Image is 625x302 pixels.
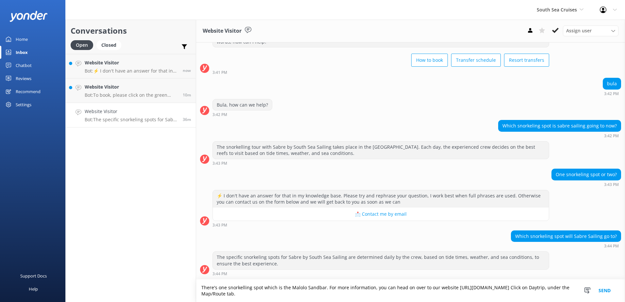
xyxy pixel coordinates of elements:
a: Website VisitorBot:To book, please click on the green Book Now button on our website and follow t... [66,78,196,103]
button: 📩 Contact me by email [213,208,549,221]
span: Assign user [566,27,592,34]
p: Bot: To book, please click on the green Book Now button on our website and follow the prompts. Yo... [85,92,178,98]
textarea: There's one snorkelling spot which is the Malolo Sandbar. For more information, you can head on o... [196,279,625,302]
strong: 3:42 PM [604,134,619,138]
div: Chatbot [16,59,32,72]
img: yonder-white-logo.png [10,11,47,22]
strong: 3:42 PM [212,113,227,117]
div: Which snorkeling spot is sabre sailing going to now? [498,120,621,131]
div: The specific snorkeling spots for Sabre by South Sea Sailing are determined daily by the crew, ba... [213,252,549,269]
div: Help [29,282,38,295]
h2: Conversations [71,25,191,37]
button: Resort transfers [504,54,549,67]
strong: 3:41 PM [212,71,227,75]
h4: Website Visitor [85,59,178,66]
div: 03:43pm 13-Aug-2025 (UTC +12:00) Pacific/Auckland [212,223,549,227]
a: Website VisitorBot:⚡ I don't have an answer for that in my knowledge base. Please try and rephras... [66,54,196,78]
div: Settings [16,98,31,111]
div: bula [603,78,621,89]
button: How to book [411,54,448,67]
h4: Website Visitor [85,83,178,91]
div: Home [16,33,28,46]
div: 03:42pm 13-Aug-2025 (UTC +12:00) Pacific/Auckland [603,91,621,96]
button: Send [592,279,617,302]
div: Open [71,40,93,50]
button: Transfer schedule [451,54,501,67]
div: Bula, how can we help? [213,99,272,110]
h3: Website Visitor [203,27,242,35]
div: 03:43pm 13-Aug-2025 (UTC +12:00) Pacific/Auckland [551,182,621,187]
span: 04:10pm 13-Aug-2025 (UTC +12:00) Pacific/Auckland [183,92,191,98]
div: The snorkelling tour with Sabre by South Sea Sailing takes place in the [GEOGRAPHIC_DATA]. Each d... [213,142,549,159]
div: 03:41pm 13-Aug-2025 (UTC +12:00) Pacific/Auckland [212,70,549,75]
strong: 3:43 PM [604,183,619,187]
div: ⚡ I don't have an answer for that in my knowledge base. Please try and rephrase your question, I ... [213,190,549,208]
div: One snorkeling spot or two? [552,169,621,180]
p: Bot: ⚡ I don't have an answer for that in my knowledge base. Please try and rephrase your questio... [85,68,178,74]
strong: 3:44 PM [604,244,619,248]
a: Website VisitorBot:The specific snorkeling spots for Sabre by South Sea Sailing are determined da... [66,103,196,127]
h4: Website Visitor [85,108,178,115]
div: 03:42pm 13-Aug-2025 (UTC +12:00) Pacific/Auckland [212,112,272,117]
div: 03:44pm 13-Aug-2025 (UTC +12:00) Pacific/Auckland [511,243,621,248]
strong: 3:42 PM [604,92,619,96]
a: Closed [96,41,125,48]
p: Bot: The specific snorkeling spots for Sabre by South Sea Sailing are determined daily by the cre... [85,117,178,123]
div: Closed [96,40,121,50]
div: 03:42pm 13-Aug-2025 (UTC +12:00) Pacific/Auckland [498,133,621,138]
span: 04:20pm 13-Aug-2025 (UTC +12:00) Pacific/Auckland [183,68,191,73]
strong: 3:44 PM [212,272,227,276]
strong: 3:43 PM [212,161,227,165]
div: Which snorkeling spot will Sabre Sailing go to? [511,231,621,242]
div: Assign User [563,25,618,36]
span: 03:44pm 13-Aug-2025 (UTC +12:00) Pacific/Auckland [183,117,191,122]
span: South Sea Cruises [537,7,577,13]
div: Reviews [16,72,31,85]
div: 03:43pm 13-Aug-2025 (UTC +12:00) Pacific/Auckland [212,161,549,165]
a: Open [71,41,96,48]
div: Inbox [16,46,28,59]
div: Support Docs [20,269,47,282]
strong: 3:43 PM [212,223,227,227]
div: Recommend [16,85,41,98]
div: 03:44pm 13-Aug-2025 (UTC +12:00) Pacific/Auckland [212,271,549,276]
